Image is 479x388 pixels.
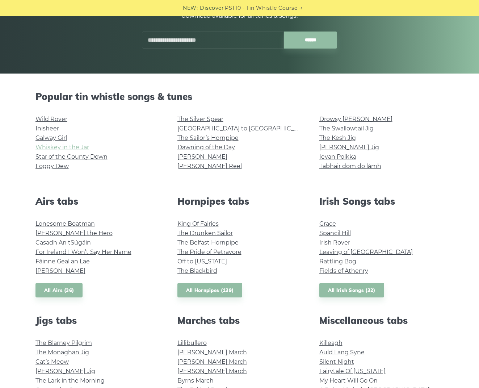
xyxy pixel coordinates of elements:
[35,196,160,207] h2: Airs tabs
[319,163,381,170] a: Tabhair dom do lámh
[319,258,356,265] a: Rattling Bog
[35,339,92,346] a: The Blarney Pilgrim
[177,368,247,375] a: [PERSON_NAME] March
[200,4,224,12] span: Discover
[319,249,413,255] a: Leaving of [GEOGRAPHIC_DATA]
[177,220,219,227] a: King Of Fairies
[35,239,91,246] a: Casadh An tSúgáin
[177,144,235,151] a: Dawning of the Day
[177,196,302,207] h2: Hornpipes tabs
[319,283,384,298] a: All Irish Songs (32)
[177,163,242,170] a: [PERSON_NAME] Reel
[319,339,343,346] a: Killeagh
[319,196,444,207] h2: Irish Songs tabs
[177,116,223,122] a: The Silver Spear
[35,220,95,227] a: Lonesome Boatman
[35,116,67,122] a: Wild Rover
[35,163,69,170] a: Foggy Dew
[177,283,243,298] a: All Hornpipes (139)
[319,377,378,384] a: My Heart Will Go On
[177,358,247,365] a: [PERSON_NAME] March
[35,91,444,102] h2: Popular tin whistle songs & tunes
[35,368,95,375] a: [PERSON_NAME] Jig
[35,283,83,298] a: All Airs (36)
[35,315,160,326] h2: Jigs tabs
[35,125,59,132] a: Inisheer
[319,349,365,356] a: Auld Lang Syne
[319,368,386,375] a: Fairytale Of [US_STATE]
[319,239,350,246] a: Irish Rover
[319,267,368,274] a: Fields of Athenry
[319,153,356,160] a: Ievan Polkka
[35,377,105,384] a: The Lark in the Morning
[177,153,227,160] a: [PERSON_NAME]
[177,239,239,246] a: The Belfast Hornpipe
[183,4,198,12] span: NEW:
[319,125,374,132] a: The Swallowtail Jig
[225,4,297,12] a: PST10 - Tin Whistle Course
[177,349,247,356] a: [PERSON_NAME] March
[319,220,336,227] a: Grace
[177,377,214,384] a: Byrns March
[319,315,444,326] h2: Miscellaneous tabs
[35,258,90,265] a: Fáinne Geal an Lae
[177,267,217,274] a: The Blackbird
[177,134,239,141] a: The Sailor’s Hornpipe
[35,134,67,141] a: Galway Girl
[35,349,89,356] a: The Monaghan Jig
[35,249,131,255] a: For Ireland I Won’t Say Her Name
[177,258,227,265] a: Off to [US_STATE]
[319,134,356,141] a: The Kesh Jig
[177,339,207,346] a: Lillibullero
[35,144,89,151] a: Whiskey in the Jar
[35,230,113,237] a: [PERSON_NAME] the Hero
[177,249,241,255] a: The Pride of Petravore
[319,230,351,237] a: Spancil Hill
[35,153,108,160] a: Star of the County Down
[177,230,233,237] a: The Drunken Sailor
[35,267,85,274] a: [PERSON_NAME]
[319,358,354,365] a: Silent Night
[319,144,379,151] a: [PERSON_NAME] Jig
[177,125,311,132] a: [GEOGRAPHIC_DATA] to [GEOGRAPHIC_DATA]
[35,358,69,365] a: Cat’s Meow
[177,315,302,326] h2: Marches tabs
[319,116,392,122] a: Drowsy [PERSON_NAME]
